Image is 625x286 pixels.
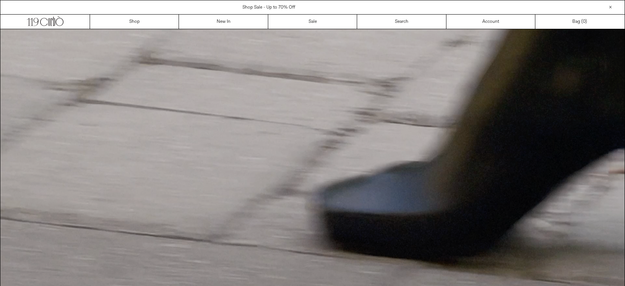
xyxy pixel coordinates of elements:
[583,19,585,25] span: 0
[446,15,535,29] a: Account
[90,15,179,29] a: Shop
[357,15,446,29] a: Search
[242,4,295,10] a: Shop Sale - Up to 70% Off
[268,15,357,29] a: Sale
[583,18,587,25] span: )
[535,15,624,29] a: Bag ()
[179,15,268,29] a: New In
